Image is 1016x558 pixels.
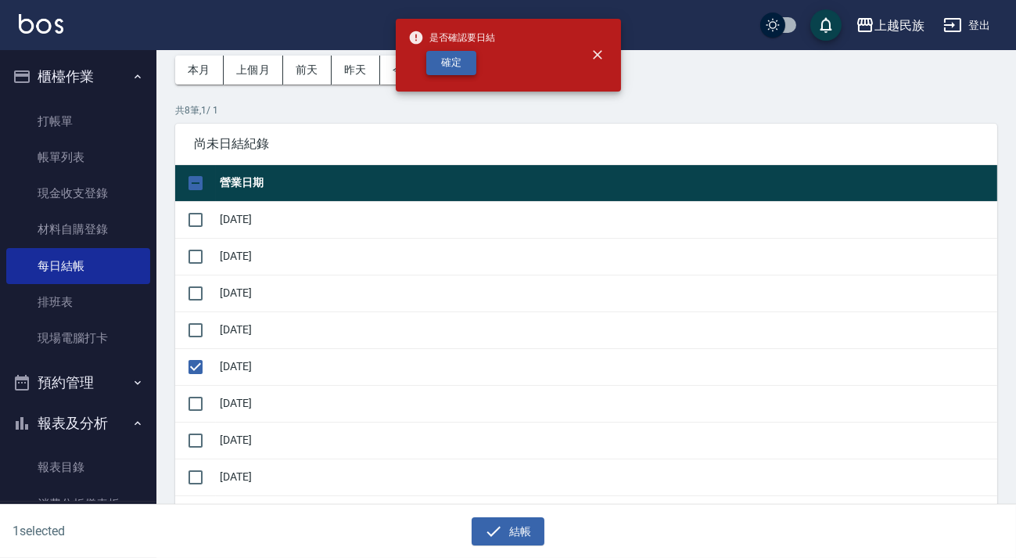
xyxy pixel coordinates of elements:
td: [DATE] [216,275,997,311]
button: 登出 [937,11,997,40]
td: [DATE] [216,385,997,422]
button: 上個月 [224,56,283,85]
p: 共 8 筆, 1 / 1 [175,103,997,117]
button: 結帳 [472,517,544,546]
td: [DATE] [216,238,997,275]
a: 現場電腦打卡 [6,320,150,356]
span: 尚未日結紀錄 [194,136,978,152]
h6: 1 selected [13,521,251,541]
button: 本月 [175,56,224,85]
div: 上越民族 [874,16,924,35]
a: 帳單列表 [6,139,150,175]
button: 報表及分析 [6,403,150,444]
span: 是否確認要日結 [408,30,496,45]
button: 前天 [283,56,332,85]
a: 報表目錄 [6,449,150,485]
td: [DATE] [216,459,997,495]
a: 每日結帳 [6,248,150,284]
button: 預約管理 [6,362,150,403]
button: 昨天 [332,56,380,85]
a: 材料自購登錄 [6,211,150,247]
button: 上越民族 [849,9,931,41]
button: 確定 [426,51,476,75]
td: [DATE] [216,348,997,385]
button: close [580,38,615,72]
th: 營業日期 [216,165,997,202]
td: [DATE] [216,311,997,348]
a: 打帳單 [6,103,150,139]
button: 櫃檯作業 [6,56,150,97]
button: save [810,9,842,41]
a: 現金收支登錄 [6,175,150,211]
td: [DATE] [216,422,997,459]
img: Logo [19,14,63,34]
td: [DATE] [216,201,997,238]
div: 50 [760,496,798,538]
button: 今天 [380,56,429,85]
a: 排班表 [6,284,150,320]
a: 消費分析儀表板 [6,486,150,522]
